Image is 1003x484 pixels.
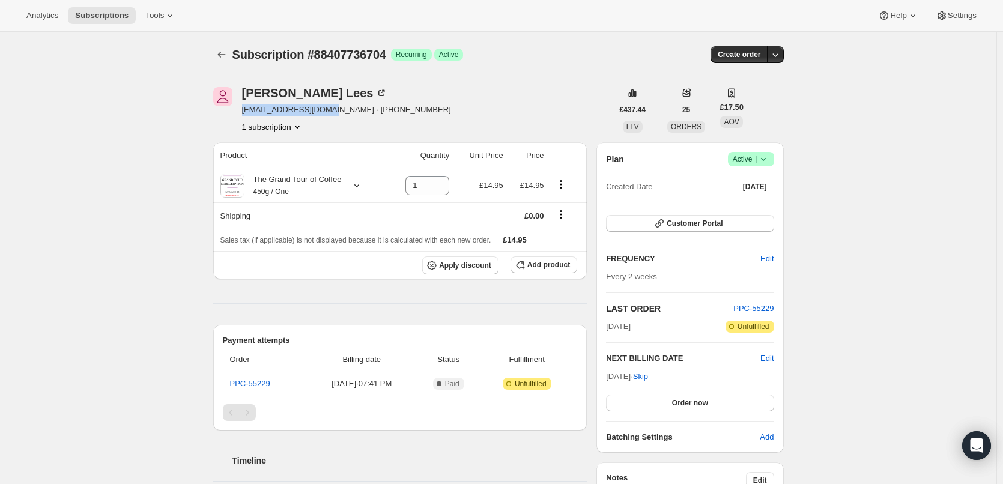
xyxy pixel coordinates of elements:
span: Paid [445,379,459,389]
span: ORDERS [671,123,701,131]
span: | [755,154,757,164]
a: PPC-55229 [733,304,774,313]
span: Unfulfilled [515,379,547,389]
span: Skip [633,371,648,383]
span: Order now [672,398,708,408]
button: Add product [511,256,577,273]
button: £437.44 [613,101,653,118]
nav: Pagination [223,404,578,421]
span: Analytics [26,11,58,20]
h6: Batching Settings [606,431,760,443]
span: Create order [718,50,760,59]
button: Edit [753,249,781,268]
button: Shipping actions [551,208,571,221]
span: £14.95 [520,181,544,190]
span: Help [890,11,906,20]
span: [DATE] [743,182,767,192]
h2: NEXT BILLING DATE [606,352,760,365]
button: Customer Portal [606,215,774,232]
span: Fulfillment [483,354,570,366]
span: Customer Portal [667,219,723,228]
img: product img [220,174,244,198]
span: Sales tax (if applicable) is not displayed because it is calculated with each new order. [220,236,491,244]
span: Recurring [396,50,427,59]
span: Every 2 weeks [606,272,657,281]
span: Active [733,153,769,165]
span: [DATE] [606,321,631,333]
span: Settings [948,11,977,20]
div: The Grand Tour of Coffee [244,174,342,198]
span: [EMAIL_ADDRESS][DOMAIN_NAME] · [PHONE_NUMBER] [242,104,451,116]
h2: Plan [606,153,624,165]
h2: FREQUENCY [606,253,760,265]
span: £0.00 [524,211,544,220]
button: Add [753,428,781,447]
span: Unfulfilled [738,322,769,331]
button: Analytics [19,7,65,24]
button: Tools [138,7,183,24]
span: Subscription #88407736704 [232,48,386,61]
button: Create order [711,46,768,63]
span: Jonathan Lees [213,87,232,106]
th: Shipping [213,202,386,229]
h2: Payment attempts [223,334,578,346]
span: Tools [145,11,164,20]
span: Apply discount [439,261,491,270]
span: Add product [527,260,570,270]
a: PPC-55229 [230,379,270,388]
button: Order now [606,395,774,411]
span: AOV [724,118,739,126]
th: Product [213,142,386,169]
button: Edit [760,352,774,365]
button: PPC-55229 [733,303,774,315]
span: Subscriptions [75,11,129,20]
button: Product actions [551,178,571,191]
span: Active [439,50,459,59]
button: Skip [626,367,655,386]
span: Created Date [606,181,652,193]
button: Subscriptions [68,7,136,24]
button: Settings [929,7,984,24]
span: Edit [760,253,774,265]
span: £14.95 [503,235,527,244]
th: Order [223,346,307,373]
button: Product actions [242,121,303,133]
span: £14.95 [479,181,503,190]
h2: LAST ORDER [606,303,733,315]
span: LTV [626,123,639,131]
button: Help [871,7,926,24]
span: £17.50 [720,101,744,113]
th: Quantity [386,142,453,169]
span: £437.44 [620,105,646,115]
button: Subscriptions [213,46,230,63]
button: 25 [675,101,697,118]
button: [DATE] [736,178,774,195]
div: [PERSON_NAME] Lees [242,87,388,99]
th: Unit Price [453,142,507,169]
th: Price [507,142,548,169]
h2: Timeline [232,455,587,467]
span: Add [760,431,774,443]
span: 25 [682,105,690,115]
div: Open Intercom Messenger [962,431,991,460]
span: Status [420,354,476,366]
span: Billing date [310,354,413,366]
small: 450g / One [253,187,289,196]
button: Apply discount [422,256,498,274]
span: [DATE] · 07:41 PM [310,378,413,390]
span: [DATE] · [606,372,648,381]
